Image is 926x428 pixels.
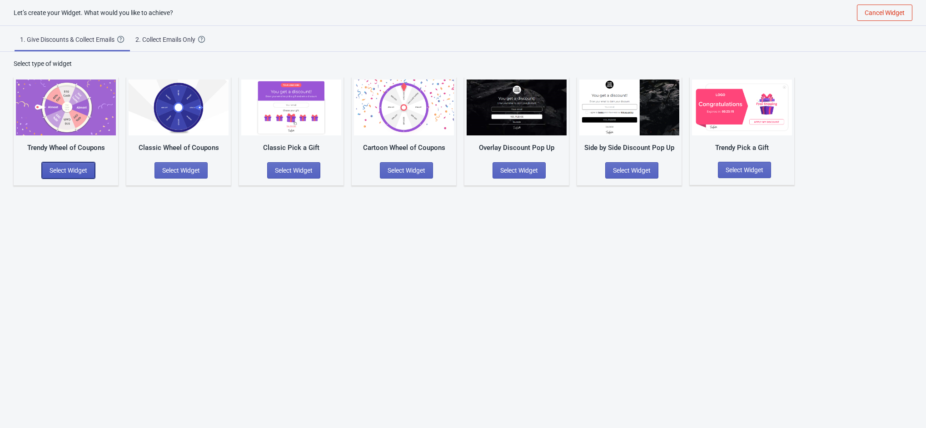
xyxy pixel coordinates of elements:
span: Cancel Widget [865,9,905,16]
img: trendy_game.png [16,80,116,135]
img: cartoon_game.jpg [354,80,454,135]
button: Select Widget [605,162,658,179]
button: Select Widget [267,162,320,179]
button: Select Widget [493,162,546,179]
div: Trendy Wheel of Coupons [16,143,116,153]
div: Trendy Pick a Gift [692,143,792,153]
div: Classic Pick a Gift [241,143,341,153]
button: Select Widget [42,162,95,179]
div: Classic Wheel of Coupons [129,143,229,153]
button: Cancel Widget [857,5,912,21]
div: Side by Side Discount Pop Up [579,143,679,153]
div: Cartoon Wheel of Coupons [354,143,454,153]
button: Select Widget [154,162,208,179]
img: classic_game.jpg [129,80,229,135]
div: Overlay Discount Pop Up [467,143,567,153]
div: Select type of widget [14,59,912,68]
button: Select Widget [718,162,771,178]
span: Select Widget [388,167,425,174]
span: Select Widget [500,167,538,174]
img: gift_game.jpg [241,80,341,135]
span: Select Widget [50,167,87,174]
span: Select Widget [726,166,763,174]
span: Select Widget [275,167,313,174]
img: full_screen_popup.jpg [467,80,567,135]
img: regular_popup.jpg [579,80,679,135]
div: 2. Collect Emails Only [135,35,198,44]
div: 1. Give Discounts & Collect Emails [20,35,117,44]
span: Select Widget [613,167,651,174]
span: Select Widget [162,167,200,174]
button: Select Widget [380,162,433,179]
img: gift_game_v2.jpg [692,80,792,135]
